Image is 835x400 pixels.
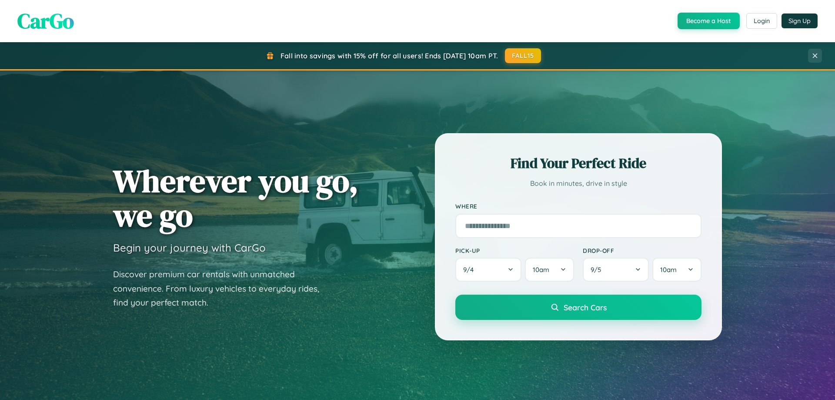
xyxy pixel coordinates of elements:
[463,266,478,274] span: 9 / 4
[113,241,266,254] h3: Begin your journey with CarGo
[455,203,701,210] label: Where
[281,51,498,60] span: Fall into savings with 15% off for all users! Ends [DATE] 10am PT.
[533,266,549,274] span: 10am
[583,258,649,282] button: 9/5
[564,303,607,312] span: Search Cars
[505,48,541,63] button: FALL15
[455,295,701,320] button: Search Cars
[525,258,574,282] button: 10am
[660,266,677,274] span: 10am
[652,258,701,282] button: 10am
[746,13,777,29] button: Login
[455,247,574,254] label: Pick-up
[113,164,358,232] h1: Wherever you go, we go
[455,154,701,173] h2: Find Your Perfect Ride
[583,247,701,254] label: Drop-off
[591,266,605,274] span: 9 / 5
[17,7,74,35] span: CarGo
[455,258,521,282] button: 9/4
[678,13,740,29] button: Become a Host
[455,177,701,190] p: Book in minutes, drive in style
[782,13,818,28] button: Sign Up
[113,267,331,310] p: Discover premium car rentals with unmatched convenience. From luxury vehicles to everyday rides, ...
